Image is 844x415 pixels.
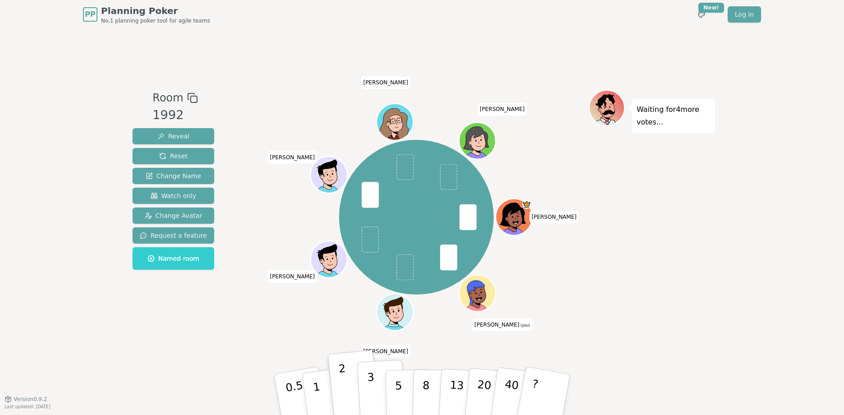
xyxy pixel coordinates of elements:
[83,5,210,24] a: PPPlanning PokerNo.1 planning poker tool for agile teams
[268,271,317,283] span: Click to change your name
[133,247,214,270] button: Named room
[145,211,202,220] span: Change Avatar
[147,254,199,263] span: Named room
[477,103,527,116] span: Click to change your name
[460,276,495,311] button: Click to change your avatar
[152,106,197,124] div: 1992
[157,132,189,141] span: Reveal
[85,9,95,20] span: PP
[101,17,210,24] span: No.1 planning poker tool for agile teams
[698,3,724,13] div: New!
[361,345,411,358] span: Click to change your name
[472,318,532,331] span: Click to change your name
[146,171,201,180] span: Change Name
[529,211,579,223] span: Click to change your name
[637,103,711,129] p: Waiting for 4 more votes...
[133,188,214,204] button: Watch only
[133,227,214,244] button: Request a feature
[522,200,531,209] span: Anne is the host
[338,362,350,411] p: 2
[268,151,317,164] span: Click to change your name
[519,323,530,327] span: (you)
[133,207,214,224] button: Change Avatar
[5,404,50,409] span: Last updated: [DATE]
[361,77,411,89] span: Click to change your name
[159,152,188,161] span: Reset
[133,128,214,144] button: Reveal
[152,90,183,106] span: Room
[5,396,47,403] button: Version0.9.2
[140,231,207,240] span: Request a feature
[14,396,47,403] span: Version 0.9.2
[101,5,210,17] span: Planning Poker
[133,168,214,184] button: Change Name
[728,6,761,23] a: Log in
[151,191,197,200] span: Watch only
[693,6,710,23] button: New!
[133,148,214,164] button: Reset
